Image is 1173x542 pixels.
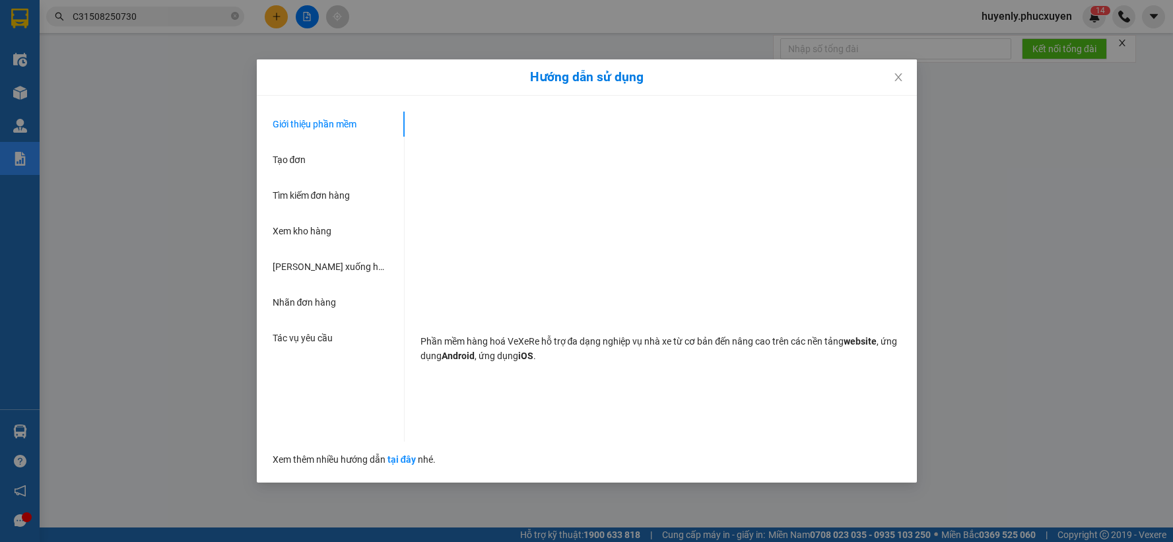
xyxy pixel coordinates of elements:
[273,261,432,272] span: [PERSON_NAME] xuống hàng thủ công
[442,351,475,361] strong: Android
[273,190,351,201] span: Tìm kiếm đơn hàng
[273,154,306,165] span: Tạo đơn
[893,72,904,83] span: close
[518,351,533,361] strong: iOS
[273,119,356,129] span: Giới thiệu phần mềm
[880,59,917,96] button: Close
[273,70,901,85] div: Hướng dẫn sử dụng
[273,226,331,236] span: Xem kho hàng
[273,442,901,467] div: Xem thêm nhiều hướng dẫn nhé.
[273,297,337,308] span: Nhãn đơn hàng
[420,334,901,363] p: Phần mềm hàng hoá VeXeRe hỗ trợ đa dạng nghiệp vụ nhà xe từ cơ bản đến nâng cao trên các nền tảng...
[476,112,846,320] iframe: YouTube video player
[387,454,417,465] a: tại đây
[844,336,877,347] strong: website
[273,333,333,343] span: Tác vụ yêu cầu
